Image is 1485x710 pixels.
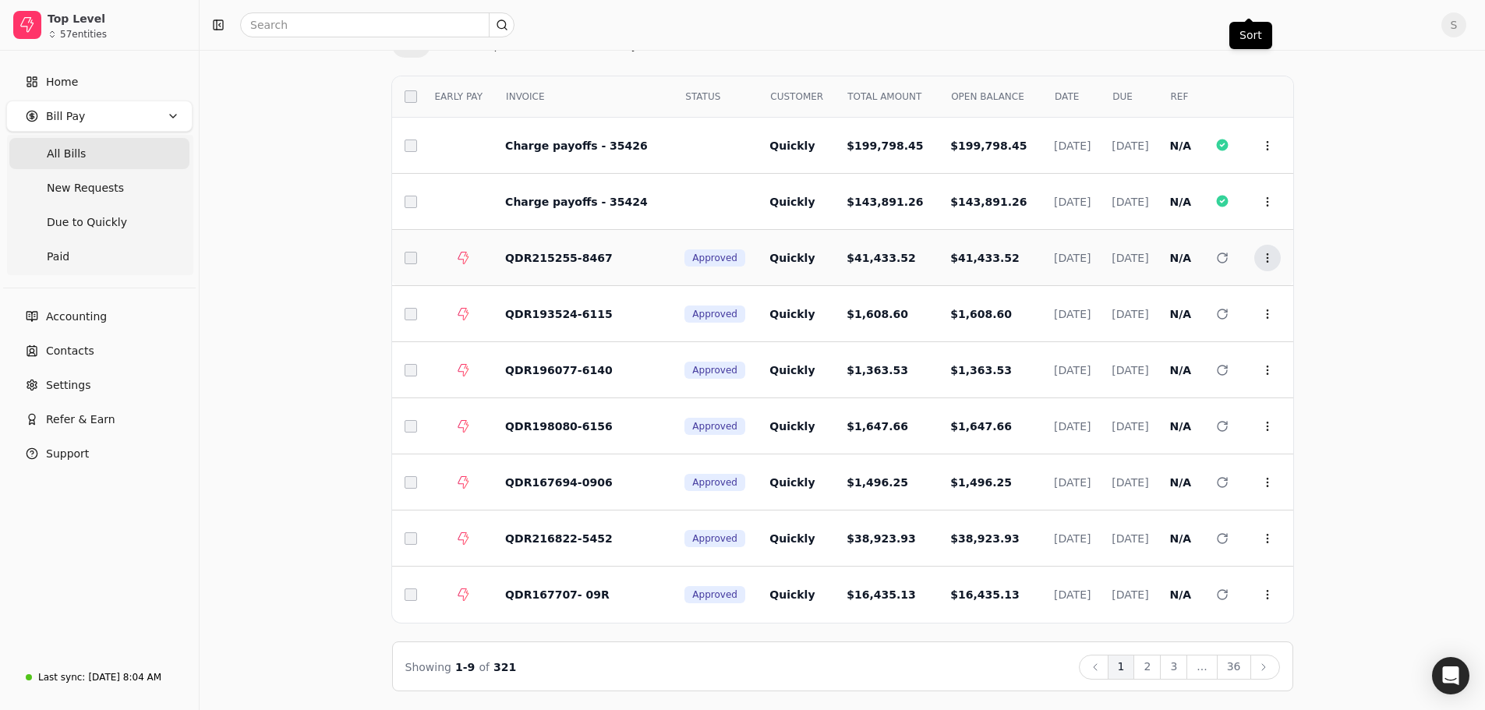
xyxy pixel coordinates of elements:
span: Quickly [769,420,815,433]
span: [DATE] [1112,588,1148,601]
span: Quickly [769,196,815,208]
span: Quickly [769,532,815,545]
div: Open Intercom Messenger [1432,657,1469,694]
span: DATE [1055,90,1079,104]
a: Contacts [6,335,193,366]
button: 1 [1108,655,1135,680]
span: [DATE] [1112,196,1148,208]
span: N/A [1169,420,1191,433]
div: Sort [1229,22,1272,49]
span: N/A [1169,196,1191,208]
span: N/A [1169,308,1191,320]
span: 321 [493,661,516,673]
span: INVOICE [506,90,544,104]
span: N/A [1169,364,1191,376]
span: QDR215255-8467 [505,252,613,264]
button: 36 [1217,655,1251,680]
span: [DATE] [1112,364,1148,376]
span: [DATE] [1054,420,1091,433]
span: $143,891.26 [847,196,923,208]
span: N/A [1169,532,1191,545]
span: CUSTOMER [770,90,823,104]
span: $199,798.45 [847,140,923,152]
span: QDR196077-6140 [505,364,613,376]
div: Last sync: [38,670,85,684]
span: [DATE] [1112,476,1148,489]
span: Due to Quickly [47,214,127,231]
span: STATUS [685,90,720,104]
a: Settings [6,369,193,401]
span: Accounting [46,309,107,325]
span: EARLY PAY [435,90,483,104]
button: Bill Pay [6,101,193,132]
span: Approved [692,475,737,489]
span: Paid [47,249,69,265]
span: OPEN BALANCE [951,90,1024,104]
span: $41,433.52 [847,252,916,264]
span: New Requests [47,180,124,196]
span: Quickly [769,588,815,601]
span: Showing [405,661,451,673]
span: Charge payoffs - 35426 [505,140,648,152]
span: $1,608.60 [847,308,908,320]
span: $38,923.93 [847,532,916,545]
span: [DATE] [1054,476,1091,489]
button: Support [6,438,193,469]
a: Home [6,66,193,97]
span: $1,496.25 [847,476,908,489]
span: $1,496.25 [950,476,1012,489]
span: N/A [1169,476,1191,489]
span: of [479,661,490,673]
span: 1 - 9 [455,661,475,673]
span: [DATE] [1112,420,1148,433]
span: $16,435.13 [950,588,1020,601]
button: 3 [1160,655,1187,680]
span: Quickly [769,140,815,152]
span: Charge payoffs - 35424 [505,196,648,208]
span: $199,798.45 [950,140,1027,152]
span: Approved [692,251,737,265]
span: Bill Pay [46,108,85,125]
button: ... [1186,655,1217,680]
span: [DATE] [1054,364,1091,376]
span: [DATE] [1054,252,1091,264]
span: $1,608.60 [950,308,1012,320]
span: QDR193524-6115 [505,308,613,320]
span: DUE [1112,90,1133,104]
span: [DATE] [1112,532,1148,545]
span: Approved [692,532,737,546]
span: QDR167694-0906 [505,476,613,489]
span: REF [1170,90,1188,104]
a: Last sync:[DATE] 8:04 AM [6,663,193,691]
span: QDR198080-6156 [505,420,613,433]
span: $1,647.66 [847,420,908,433]
span: N/A [1169,140,1191,152]
span: N/A [1169,252,1191,264]
span: Quickly [769,364,815,376]
span: [DATE] [1112,252,1148,264]
span: [DATE] [1054,140,1091,152]
span: TOTAL AMOUNT [847,90,921,104]
span: Approved [692,419,737,433]
span: Contacts [46,343,94,359]
span: [DATE] [1112,140,1148,152]
a: Due to Quickly [9,207,189,238]
span: Support [46,446,89,462]
span: QDR167707- 09R [505,588,610,601]
span: [DATE] [1054,196,1091,208]
span: Refer & Earn [46,412,115,428]
span: Quickly [769,252,815,264]
a: Accounting [6,301,193,332]
span: Quickly [769,476,815,489]
a: New Requests [9,172,189,203]
span: [DATE] [1054,308,1091,320]
span: Home [46,74,78,90]
span: $38,923.93 [950,532,1020,545]
div: 57 entities [60,30,107,39]
span: Quickly [769,308,815,320]
button: Refer & Earn [6,404,193,435]
a: All Bills [9,138,189,169]
span: $1,647.66 [950,420,1012,433]
span: Settings [46,377,90,394]
span: QDR216822-5452 [505,532,613,545]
